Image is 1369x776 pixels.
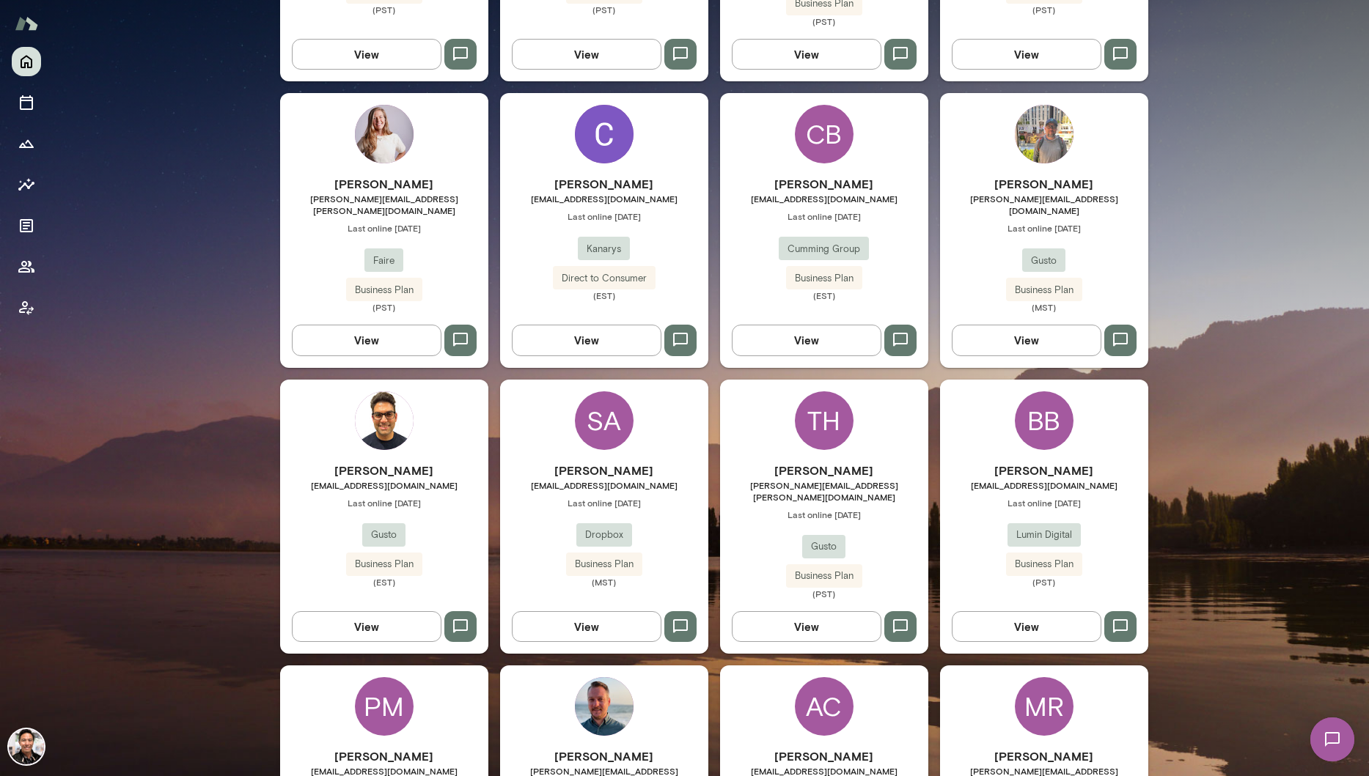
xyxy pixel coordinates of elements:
[12,47,41,76] button: Home
[720,289,928,301] span: (EST)
[1015,105,1073,163] img: Thomas Kitamura
[280,193,488,216] span: [PERSON_NAME][EMAIL_ADDRESS][PERSON_NAME][DOMAIN_NAME]
[786,271,862,286] span: Business Plan
[940,301,1148,313] span: (MST)
[720,175,928,193] h6: [PERSON_NAME]
[280,576,488,588] span: (EST)
[12,88,41,117] button: Sessions
[280,497,488,509] span: Last online [DATE]
[786,569,862,583] span: Business Plan
[512,39,661,70] button: View
[553,271,656,286] span: Direct to Consumer
[500,4,708,15] span: (PST)
[1015,677,1073,736] div: MR
[1006,557,1082,572] span: Business Plan
[575,677,634,736] img: Keith Frymark
[795,105,854,163] div: CB
[952,611,1101,642] button: View
[1006,283,1082,298] span: Business Plan
[940,497,1148,509] span: Last online [DATE]
[500,497,708,509] span: Last online [DATE]
[940,175,1148,193] h6: [PERSON_NAME]
[500,175,708,193] h6: [PERSON_NAME]
[720,747,928,765] h6: [PERSON_NAME]
[362,528,405,542] span: Gusto
[500,193,708,204] span: [EMAIL_ADDRESS][DOMAIN_NAME]
[364,254,403,268] span: Faire
[940,747,1148,765] h6: [PERSON_NAME]
[12,170,41,199] button: Insights
[280,222,488,234] span: Last online [DATE]
[720,479,928,503] span: [PERSON_NAME][EMAIL_ADDRESS][PERSON_NAME][DOMAIN_NAME]
[940,462,1148,479] h6: [PERSON_NAME]
[355,391,414,450] img: Aman Bhatia
[720,193,928,204] span: [EMAIL_ADDRESS][DOMAIN_NAME]
[940,4,1148,15] span: (PST)
[720,210,928,222] span: Last online [DATE]
[280,747,488,765] h6: [PERSON_NAME]
[578,242,630,256] span: Kanarys
[795,391,854,450] div: TH
[500,747,708,765] h6: [PERSON_NAME]
[720,509,928,520] span: Last online [DATE]
[720,15,928,27] span: (PST)
[280,462,488,479] h6: [PERSON_NAME]
[292,325,441,355] button: View
[1015,391,1073,450] div: BB
[1008,528,1081,542] span: Lumin Digital
[952,325,1101,355] button: View
[802,539,845,554] span: Gusto
[280,301,488,313] span: (PST)
[940,193,1148,216] span: [PERSON_NAME][EMAIL_ADDRESS][DOMAIN_NAME]
[355,105,414,163] img: Jeanenne Richert
[940,222,1148,234] span: Last online [DATE]
[952,39,1101,70] button: View
[779,242,869,256] span: Cumming Group
[280,4,488,15] span: (PST)
[575,105,634,163] img: Connie Poshala
[355,677,414,736] div: PM
[940,479,1148,491] span: [EMAIL_ADDRESS][DOMAIN_NAME]
[720,462,928,479] h6: [PERSON_NAME]
[500,576,708,588] span: (MST)
[292,611,441,642] button: View
[576,528,632,542] span: Dropbox
[512,611,661,642] button: View
[566,557,642,572] span: Business Plan
[732,39,881,70] button: View
[1022,254,1065,268] span: Gusto
[940,576,1148,588] span: (PST)
[15,10,38,37] img: Mento
[12,211,41,240] button: Documents
[12,252,41,281] button: Members
[500,462,708,479] h6: [PERSON_NAME]
[346,283,422,298] span: Business Plan
[575,391,634,450] div: SA
[12,293,41,322] button: Client app
[500,479,708,491] span: [EMAIL_ADDRESS][DOMAIN_NAME]
[292,39,441,70] button: View
[12,129,41,158] button: Growth Plan
[280,175,488,193] h6: [PERSON_NAME]
[500,210,708,222] span: Last online [DATE]
[720,588,928,599] span: (PST)
[500,289,708,301] span: (EST)
[795,677,854,736] div: AC
[346,557,422,572] span: Business Plan
[732,611,881,642] button: View
[732,325,881,355] button: View
[9,729,44,764] img: Albert Villarde
[512,325,661,355] button: View
[280,479,488,491] span: [EMAIL_ADDRESS][DOMAIN_NAME]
